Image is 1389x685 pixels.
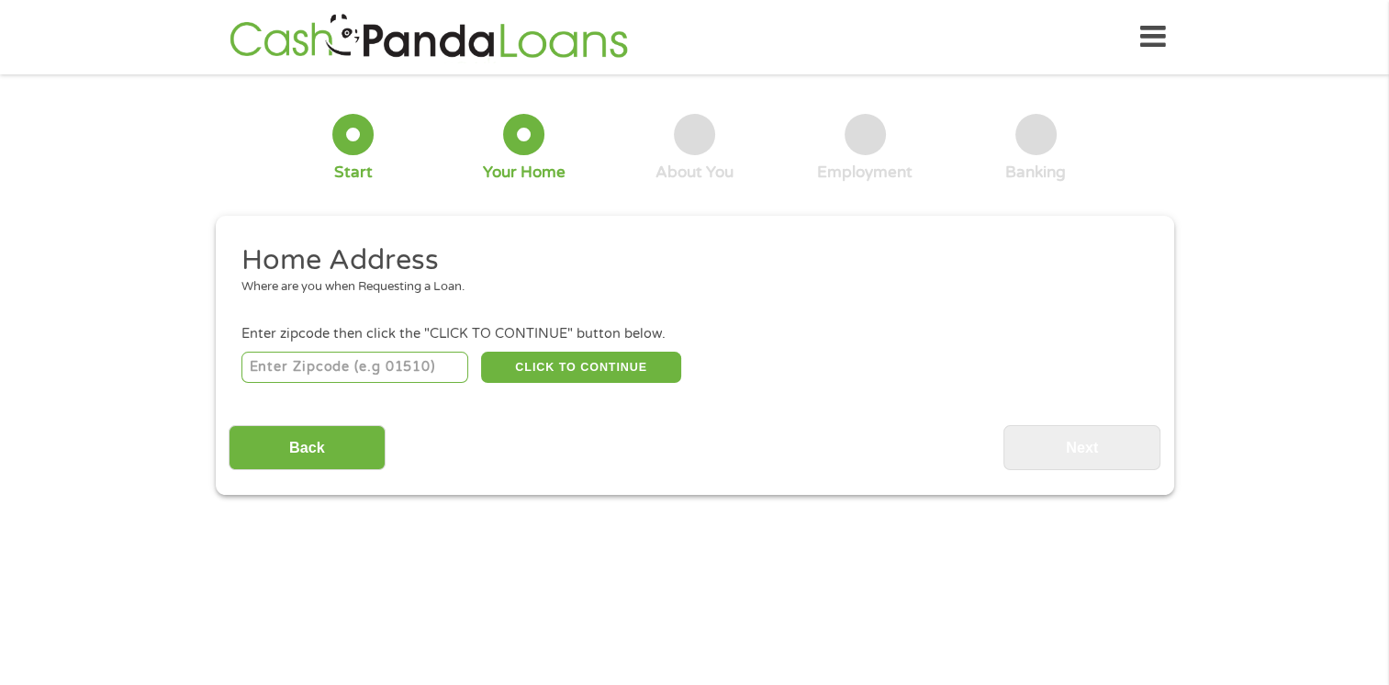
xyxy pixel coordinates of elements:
[1003,425,1160,470] input: Next
[241,278,1134,297] div: Where are you when Requesting a Loan.
[224,11,633,63] img: GetLoanNow Logo
[655,163,734,183] div: About You
[229,425,386,470] input: Back
[817,163,913,183] div: Employment
[481,352,681,383] button: CLICK TO CONTINUE
[241,352,468,383] input: Enter Zipcode (e.g 01510)
[483,163,566,183] div: Your Home
[334,163,373,183] div: Start
[1005,163,1066,183] div: Banking
[241,324,1147,344] div: Enter zipcode then click the "CLICK TO CONTINUE" button below.
[241,242,1134,279] h2: Home Address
